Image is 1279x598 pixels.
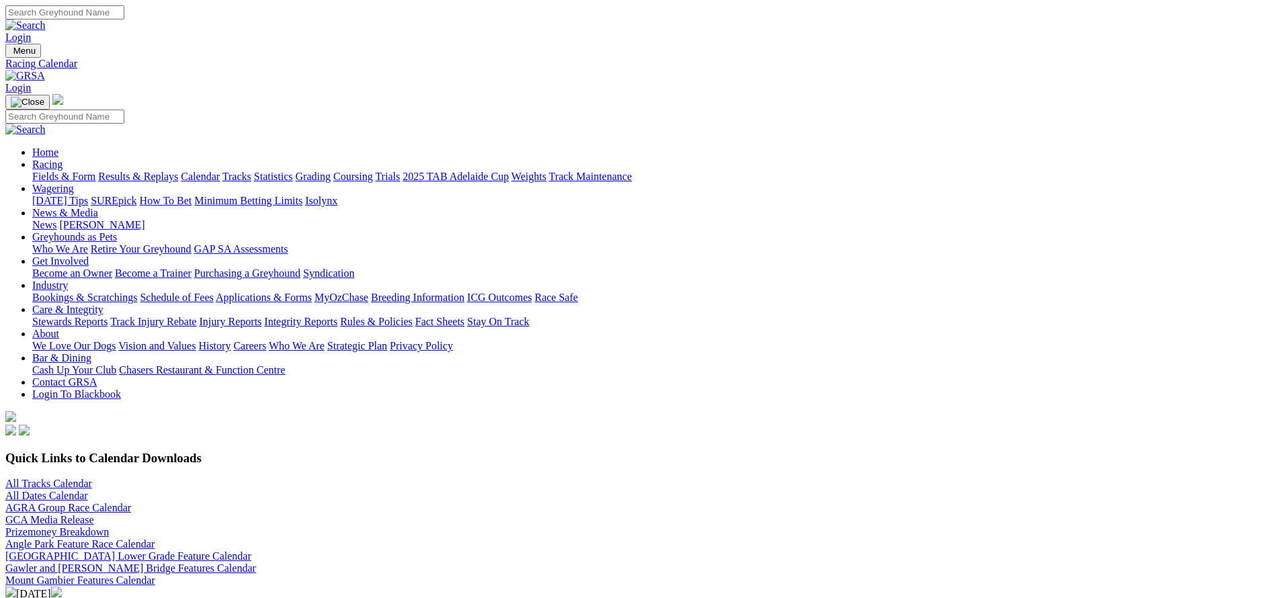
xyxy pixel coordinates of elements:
[32,267,112,279] a: Become an Owner
[5,95,50,110] button: Toggle navigation
[32,388,121,400] a: Login To Blackbook
[32,340,1274,352] div: About
[5,19,46,32] img: Search
[115,267,192,279] a: Become a Trainer
[467,316,529,327] a: Stay On Track
[5,587,16,597] img: chevron-left-pager-white.svg
[371,292,464,303] a: Breeding Information
[91,195,136,206] a: SUREpick
[110,316,196,327] a: Track Injury Rebate
[51,587,62,597] img: chevron-right-pager-white.svg
[269,340,325,351] a: Who We Are
[5,124,46,136] img: Search
[194,195,302,206] a: Minimum Betting Limits
[415,316,464,327] a: Fact Sheets
[5,562,256,574] a: Gawler and [PERSON_NAME] Bridge Features Calendar
[5,82,31,93] a: Login
[32,159,63,170] a: Racing
[5,425,16,435] img: facebook.svg
[119,364,285,376] a: Chasers Restaurant & Function Centre
[5,502,131,513] a: AGRA Group Race Calendar
[333,171,373,182] a: Coursing
[32,316,108,327] a: Stewards Reports
[181,171,220,182] a: Calendar
[467,292,532,303] a: ICG Outcomes
[32,376,97,388] a: Contact GRSA
[5,538,155,550] a: Angle Park Feature Race Calendar
[32,364,1274,376] div: Bar & Dining
[403,171,509,182] a: 2025 TAB Adelaide Cup
[32,195,88,206] a: [DATE] Tips
[32,292,137,303] a: Bookings & Scratchings
[32,207,98,218] a: News & Media
[32,183,74,194] a: Wagering
[5,478,92,489] a: All Tracks Calendar
[32,328,59,339] a: About
[390,340,453,351] a: Privacy Policy
[198,340,231,351] a: History
[91,243,192,255] a: Retire Your Greyhound
[52,94,63,105] img: logo-grsa-white.png
[5,32,31,43] a: Login
[11,97,44,108] img: Close
[511,171,546,182] a: Weights
[5,5,124,19] input: Search
[32,280,68,291] a: Industry
[32,364,116,376] a: Cash Up Your Club
[233,340,266,351] a: Careers
[5,110,124,124] input: Search
[5,490,88,501] a: All Dates Calendar
[327,340,387,351] a: Strategic Plan
[222,171,251,182] a: Tracks
[19,425,30,435] img: twitter.svg
[296,171,331,182] a: Grading
[549,171,632,182] a: Track Maintenance
[305,195,337,206] a: Isolynx
[32,292,1274,304] div: Industry
[32,352,91,364] a: Bar & Dining
[98,171,178,182] a: Results & Replays
[5,411,16,422] img: logo-grsa-white.png
[194,267,300,279] a: Purchasing a Greyhound
[5,526,109,538] a: Prizemoney Breakdown
[315,292,368,303] a: MyOzChase
[5,44,41,58] button: Toggle navigation
[32,195,1274,207] div: Wagering
[5,451,1274,466] h3: Quick Links to Calendar Downloads
[254,171,293,182] a: Statistics
[32,243,1274,255] div: Greyhounds as Pets
[32,316,1274,328] div: Care & Integrity
[32,219,1274,231] div: News & Media
[194,243,288,255] a: GAP SA Assessments
[5,514,94,525] a: GCA Media Release
[5,550,251,562] a: [GEOGRAPHIC_DATA] Lower Grade Feature Calendar
[32,267,1274,280] div: Get Involved
[32,255,89,267] a: Get Involved
[32,243,88,255] a: Who We Are
[375,171,400,182] a: Trials
[32,219,56,230] a: News
[32,171,95,182] a: Fields & Form
[59,219,145,230] a: [PERSON_NAME]
[534,292,577,303] a: Race Safe
[13,46,36,56] span: Menu
[5,70,45,82] img: GRSA
[5,58,1274,70] a: Racing Calendar
[32,304,104,315] a: Care & Integrity
[140,292,213,303] a: Schedule of Fees
[216,292,312,303] a: Applications & Forms
[340,316,413,327] a: Rules & Policies
[199,316,261,327] a: Injury Reports
[32,171,1274,183] div: Racing
[140,195,192,206] a: How To Bet
[32,340,116,351] a: We Love Our Dogs
[264,316,337,327] a: Integrity Reports
[32,231,117,243] a: Greyhounds as Pets
[303,267,354,279] a: Syndication
[5,574,155,586] a: Mount Gambier Features Calendar
[118,340,196,351] a: Vision and Values
[32,146,58,158] a: Home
